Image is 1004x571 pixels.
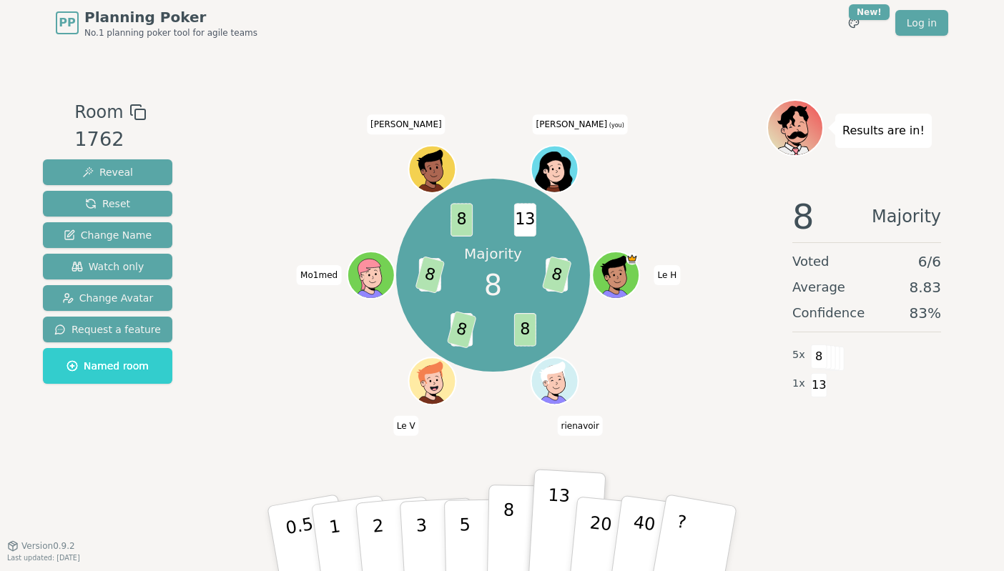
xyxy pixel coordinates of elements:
span: 13 [811,373,827,397]
span: Le H is the host [626,253,638,265]
span: Majority [872,199,941,234]
button: Request a feature [43,317,172,342]
span: 8 [451,204,473,237]
button: Reset [43,191,172,217]
div: New! [849,4,890,20]
button: Reveal [43,159,172,185]
button: Click to change your avatar [532,147,576,191]
span: Request a feature [54,322,161,337]
span: Named room [67,359,149,373]
span: 6 / 6 [918,252,941,272]
p: Majority [464,244,522,264]
span: 8 [484,264,502,307]
span: Click to change your name [393,415,419,435]
span: 8 [792,199,814,234]
button: Named room [43,348,172,384]
span: 5 x [792,347,805,363]
a: PPPlanning PokerNo.1 planning poker tool for agile teams [56,7,257,39]
p: 13 [544,485,571,563]
span: Click to change your name [297,265,341,285]
span: Average [792,277,845,297]
button: Watch only [43,254,172,279]
span: 8 [811,344,827,369]
span: Click to change your name [654,265,681,285]
span: 8 [541,256,571,294]
span: 8.83 [909,277,941,297]
span: Last updated: [DATE] [7,554,80,562]
span: Reset [85,197,130,211]
span: PP [59,14,75,31]
span: 1 x [792,376,805,392]
div: 1762 [74,125,146,154]
button: Change Avatar [43,285,172,311]
span: (you) [607,122,624,129]
span: Change Name [64,228,152,242]
span: Change Avatar [62,291,154,305]
span: Version 0.9.2 [21,540,75,552]
span: 8 [415,256,445,294]
span: No.1 planning poker tool for agile teams [84,27,257,39]
span: Room [74,99,123,125]
span: Voted [792,252,830,272]
span: 8 [446,311,476,349]
span: 13 [513,204,536,237]
button: Change Name [43,222,172,248]
button: New! [841,10,867,36]
button: Version0.9.2 [7,540,75,552]
span: Reveal [82,165,133,179]
span: Click to change your name [367,114,446,134]
p: Results are in! [842,121,925,141]
span: Planning Poker [84,7,257,27]
span: 83 % [910,303,941,323]
span: Click to change your name [558,415,603,435]
a: Log in [895,10,948,36]
span: Confidence [792,303,865,323]
span: 8 [513,313,536,346]
span: Watch only [72,259,144,274]
span: Click to change your name [533,114,628,134]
